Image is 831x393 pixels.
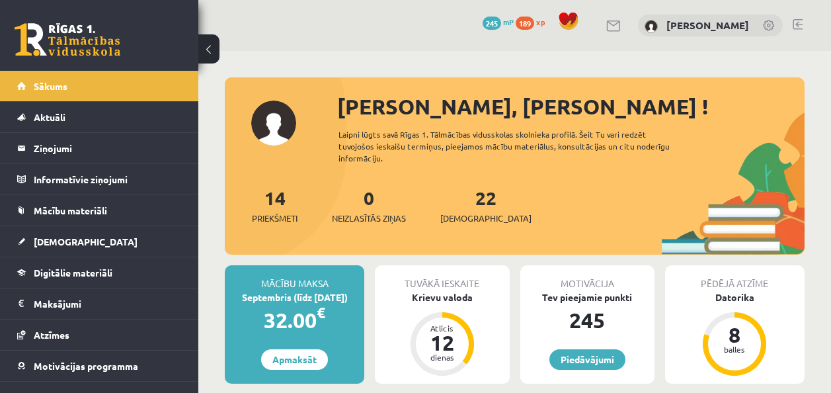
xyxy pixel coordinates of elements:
span: mP [503,17,514,27]
a: Informatīvie ziņojumi [17,164,182,195]
div: Mācību maksa [225,265,364,290]
div: Krievu valoda [375,290,509,304]
div: Motivācija [520,265,654,290]
div: Datorika [665,290,805,304]
a: 22[DEMOGRAPHIC_DATA] [440,186,532,225]
legend: Informatīvie ziņojumi [34,164,182,195]
a: Mācību materiāli [17,195,182,226]
a: Digitālie materiāli [17,257,182,288]
span: [DEMOGRAPHIC_DATA] [440,212,532,225]
a: Krievu valoda Atlicis 12 dienas [375,290,509,378]
span: Atzīmes [34,329,69,341]
span: [DEMOGRAPHIC_DATA] [34,236,138,247]
div: Septembris (līdz [DATE]) [225,290,364,304]
div: Atlicis [422,324,462,332]
span: xp [536,17,545,27]
a: Maksājumi [17,288,182,319]
legend: Maksājumi [34,288,182,319]
a: [PERSON_NAME] [666,19,749,32]
a: Datorika 8 balles [665,290,805,378]
div: Pēdējā atzīme [665,265,805,290]
a: Atzīmes [17,320,182,350]
a: Piedāvājumi [549,349,625,370]
div: 245 [520,304,654,336]
a: 245 mP [483,17,514,27]
span: Mācību materiāli [34,204,107,216]
div: 32.00 [225,304,364,336]
a: Aktuāli [17,102,182,132]
div: dienas [422,353,462,361]
a: Motivācijas programma [17,351,182,381]
a: 0Neizlasītās ziņas [332,186,406,225]
span: Sākums [34,80,67,92]
span: Aktuāli [34,111,65,123]
legend: Ziņojumi [34,133,182,163]
a: 14Priekšmeti [252,186,297,225]
a: Apmaksāt [261,349,328,370]
div: Laipni lūgts savā Rīgas 1. Tālmācības vidusskolas skolnieka profilā. Šeit Tu vari redzēt tuvojošo... [338,128,686,164]
a: [DEMOGRAPHIC_DATA] [17,226,182,257]
a: Sākums [17,71,182,101]
a: Rīgas 1. Tālmācības vidusskola [15,23,120,56]
span: Priekšmeti [252,212,297,225]
span: 245 [483,17,501,30]
div: 8 [715,324,754,345]
span: Neizlasītās ziņas [332,212,406,225]
div: Tuvākā ieskaite [375,265,509,290]
div: Tev pieejamie punkti [520,290,654,304]
div: balles [715,345,754,353]
span: Digitālie materiāli [34,267,112,279]
span: 189 [516,17,534,30]
div: 12 [422,332,462,353]
span: € [317,303,325,322]
span: Motivācijas programma [34,360,138,372]
a: 189 xp [516,17,551,27]
div: [PERSON_NAME], [PERSON_NAME] ! [337,91,805,122]
a: Ziņojumi [17,133,182,163]
img: Loreta Lote Šķeltiņa [645,20,658,33]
